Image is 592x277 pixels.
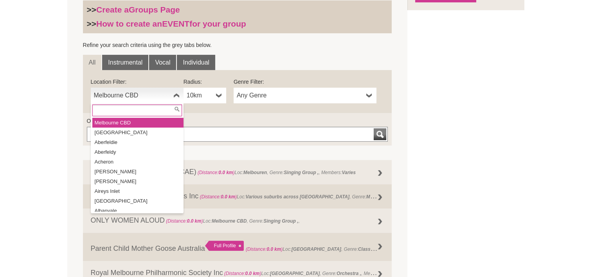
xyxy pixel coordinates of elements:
li: Melbourne CBD [92,118,184,128]
span: (Distance: ) [246,246,283,252]
li: Aireys Inlet [92,186,184,196]
strong: [GEOGRAPHIC_DATA] [270,271,320,276]
span: (Distance: ) [224,271,261,276]
a: Friends of the Team of Pianists Inc (Distance:0.0 km)Loc:Various suburbs across [GEOGRAPHIC_DATA]... [83,184,392,209]
a: Parent Child Mother Goose Australia Full Profile (Distance:0.0 km)Loc:[GEOGRAPHIC_DATA], Genre:Cl... [83,233,392,261]
strong: Singing Group , [284,170,318,175]
a: Individual [177,55,215,70]
strong: 0.0 km [187,218,202,224]
li: Acheron [92,157,184,167]
a: Centre For Adult Education (CAE) (Distance:0.0 km)Loc:Melbouren, Genre:Singing Group ,, Members:V... [83,160,392,184]
li: [PERSON_NAME] [92,167,184,176]
a: How to create anEVENTfor your group [96,19,246,28]
strong: [GEOGRAPHIC_DATA] [292,246,341,252]
span: Melbourne CBD [94,91,170,100]
a: All [83,55,102,70]
strong: Various suburbs across [GEOGRAPHIC_DATA] [246,194,349,200]
span: (Distance: ) [166,218,203,224]
label: Genre Filter: [234,78,376,86]
p: Refine your search criteria using the grey tabs below. [83,41,392,49]
a: Melbourne CBD [91,88,184,103]
strong: Orchestra , [336,271,361,276]
label: Location Filter: [91,78,184,86]
span: (Distance: ) [200,194,237,200]
h3: >> [87,5,388,15]
label: Radius: [184,78,226,86]
li: [GEOGRAPHIC_DATA] [92,128,184,137]
strong: 0.0 km [245,271,260,276]
a: Create aGroups Page [96,5,180,14]
strong: Singing Group , [263,218,298,224]
a: Instrumental [102,55,148,70]
strong: 0.0 km [266,246,281,252]
a: Vocal [149,55,176,70]
span: 10km [187,91,213,100]
span: Loc: , Genre: , Members: [196,170,356,175]
span: Loc: , Genre: , Members: [223,269,392,277]
span: (Distance: ) [198,170,235,175]
span: Loc: , Genre: , [246,245,398,252]
li: Aberfeldy [92,147,184,157]
div: Full Profile [205,241,244,251]
li: [GEOGRAPHIC_DATA] [92,196,184,206]
span: Loc: , Genre: , [198,192,423,200]
strong: 160 [384,271,392,276]
strong: Groups Page [129,5,180,14]
span: Any Genre [237,91,363,100]
strong: EVENT [162,19,189,28]
a: 10km [184,88,226,103]
li: Albanvale [92,206,184,216]
strong: 0.0 km [221,194,235,200]
strong: Music Session (regular) , [366,192,421,200]
span: Loc: , Genre: , [165,218,300,224]
li: Aberfeldie [92,137,184,147]
strong: Class Workshop , [358,245,397,252]
strong: Melbouren [243,170,267,175]
h3: >> [87,19,388,29]
a: Any Genre [234,88,376,103]
li: [PERSON_NAME] [92,176,184,186]
strong: Melbourne CBD [212,218,247,224]
label: Or find a Group by Keywords [87,117,388,125]
a: ONLY WOMEN ALOUD (Distance:0.0 km)Loc:Melbourne CBD, Genre:Singing Group ,, [83,209,392,233]
strong: Varies [342,170,356,175]
strong: 0.0 km [218,170,233,175]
